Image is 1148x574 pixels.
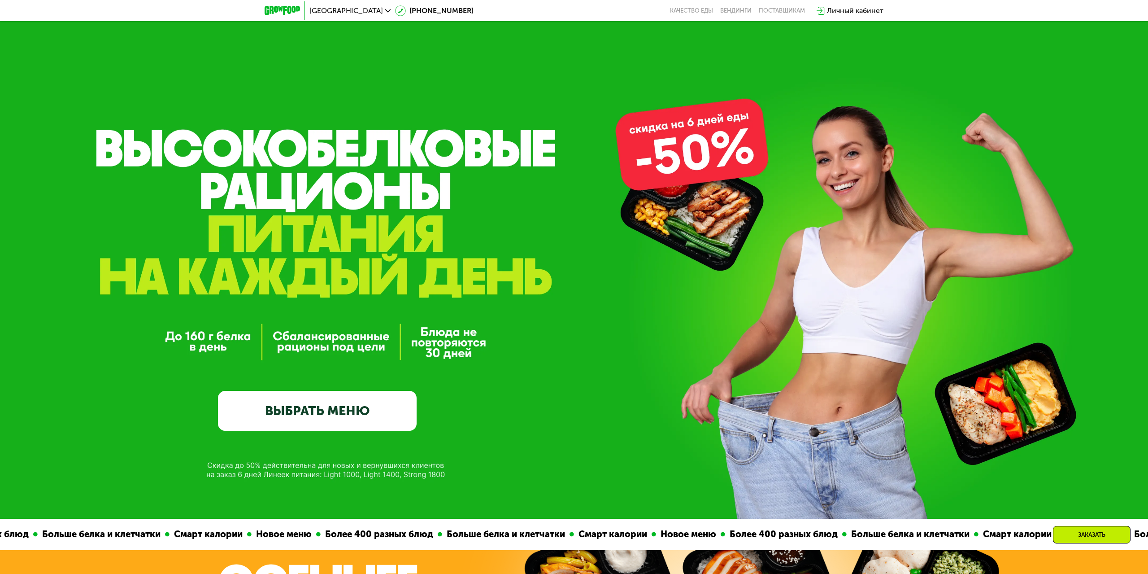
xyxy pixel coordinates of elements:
[720,7,752,14] a: Вендинги
[759,7,805,14] div: поставщикам
[439,527,566,541] div: Больше белка и клетчатки
[827,5,883,16] div: Личный кабинет
[218,391,417,431] a: ВЫБРАТЬ МЕНЮ
[1053,526,1131,543] div: Заказать
[248,527,313,541] div: Новое меню
[317,527,435,541] div: Более 400 разных блюд
[395,5,474,16] a: [PHONE_NUMBER]
[844,527,971,541] div: Больше белка и клетчатки
[166,527,244,541] div: Смарт калории
[309,7,383,14] span: [GEOGRAPHIC_DATA]
[653,527,717,541] div: Новое меню
[35,527,162,541] div: Больше белка и клетчатки
[571,527,648,541] div: Смарт калории
[670,7,713,14] a: Качество еды
[975,527,1053,541] div: Смарт калории
[722,527,839,541] div: Более 400 разных блюд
